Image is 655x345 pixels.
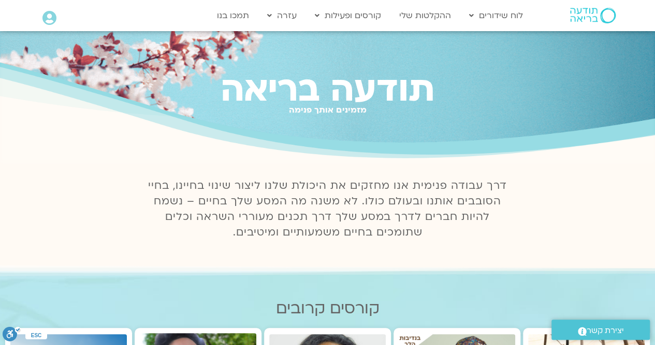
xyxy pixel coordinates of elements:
a: עזרה [262,6,302,25]
a: לוח שידורים [464,6,528,25]
a: קורסים ופעילות [310,6,386,25]
a: יצירת קשר [551,320,650,340]
a: ההקלטות שלי [394,6,456,25]
img: תודעה בריאה [570,8,616,23]
h2: קורסים קרובים [5,299,650,318]
a: תמכו בנו [212,6,254,25]
p: דרך עבודה פנימית אנו מחזקים את היכולת שלנו ליצור שינוי בחיינו, בחיי הסובבים אותנו ובעולם כולו. לא... [142,178,513,240]
span: יצירת קשר [587,324,624,338]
